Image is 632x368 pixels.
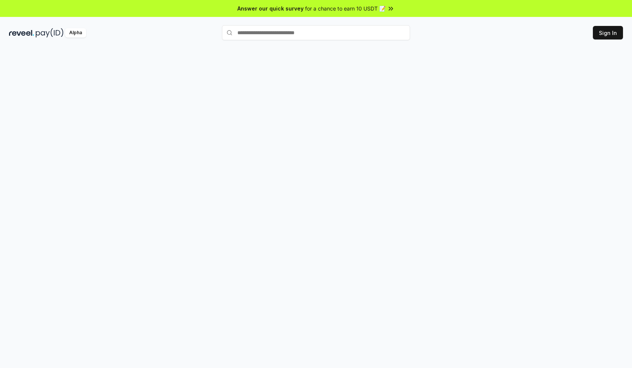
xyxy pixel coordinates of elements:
[305,5,386,12] span: for a chance to earn 10 USDT 📝
[593,26,623,39] button: Sign In
[9,28,34,38] img: reveel_dark
[65,28,86,38] div: Alpha
[36,28,64,38] img: pay_id
[237,5,304,12] span: Answer our quick survey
